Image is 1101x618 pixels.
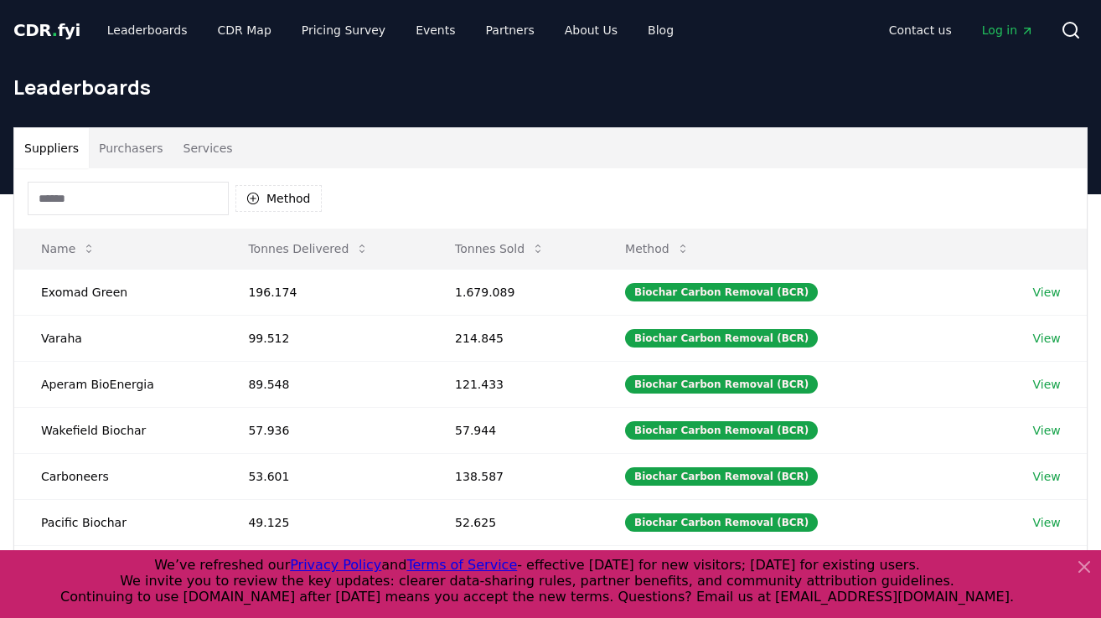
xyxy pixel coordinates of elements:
td: Freres Biochar [14,545,221,591]
a: View [1033,376,1061,393]
div: Biochar Carbon Removal (BCR) [625,513,818,532]
div: Biochar Carbon Removal (BCR) [625,421,818,440]
td: Aperam BioEnergia [14,361,221,407]
td: 138.587 [428,453,598,499]
td: 196.174 [221,269,428,315]
td: 53.601 [221,453,428,499]
a: Log in [969,15,1047,45]
a: Contact us [876,15,965,45]
td: Varaha [14,315,221,361]
span: CDR fyi [13,20,80,40]
button: Purchasers [89,128,173,168]
td: Carboneers [14,453,221,499]
div: Biochar Carbon Removal (BCR) [625,467,818,486]
td: 49.125 [221,499,428,545]
td: Pacific Biochar [14,499,221,545]
a: View [1033,422,1061,439]
button: Services [173,128,243,168]
button: Name [28,232,109,265]
td: 26.108 [428,545,598,591]
button: Method [612,232,703,265]
div: Biochar Carbon Removal (BCR) [625,283,818,301]
td: 99.512 [221,315,428,361]
a: Partners [473,15,548,45]
td: 89.548 [221,361,428,407]
a: CDR.fyi [13,18,80,42]
a: Pricing Survey [288,15,399,45]
a: About Us [551,15,631,45]
button: Tonnes Sold [442,232,558,265]
td: Exomad Green [14,269,221,315]
div: Biochar Carbon Removal (BCR) [625,329,818,348]
a: View [1033,468,1061,485]
nav: Main [876,15,1047,45]
button: Tonnes Delivered [235,232,382,265]
a: View [1033,330,1061,347]
td: 57.944 [428,407,598,453]
div: Biochar Carbon Removal (BCR) [625,375,818,394]
td: 1.679.089 [428,269,598,315]
td: 52.625 [428,499,598,545]
span: Log in [982,22,1034,39]
td: 121.433 [428,361,598,407]
a: Leaderboards [94,15,201,45]
h1: Leaderboards [13,74,1088,100]
td: 57.936 [221,407,428,453]
button: Suppliers [14,128,89,168]
a: CDR Map [204,15,285,45]
button: Method [235,185,322,212]
span: . [52,20,58,40]
a: Blog [634,15,687,45]
nav: Main [94,15,687,45]
td: Wakefield Biochar [14,407,221,453]
td: 26.108 [221,545,428,591]
a: View [1033,514,1061,531]
td: 214.845 [428,315,598,361]
a: View [1033,284,1061,301]
a: Events [402,15,468,45]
